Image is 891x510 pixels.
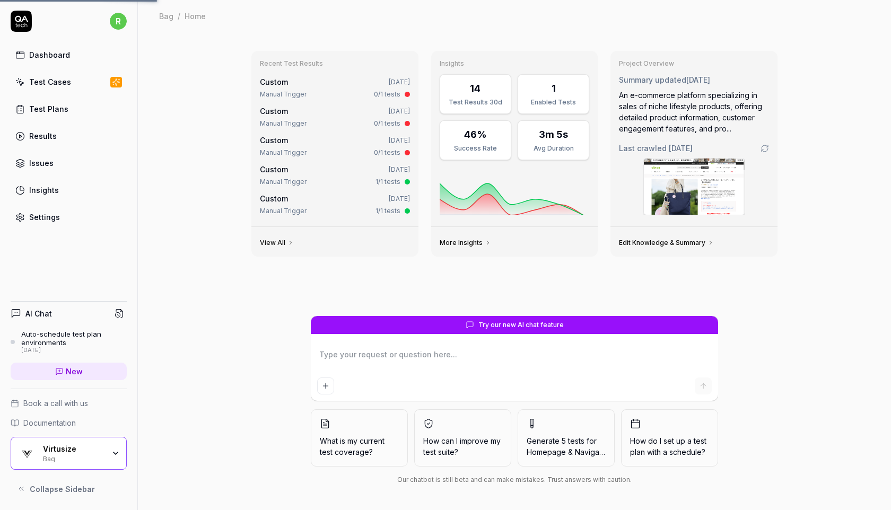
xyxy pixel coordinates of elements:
span: How can I improve my test suite? [423,435,502,458]
div: Dashboard [29,49,70,60]
button: How can I improve my test suite? [414,409,511,467]
time: [DATE] [389,107,410,115]
span: Generate 5 tests for [527,435,606,458]
span: How do I set up a test plan with a schedule? [630,435,709,458]
div: Bag [159,11,173,21]
h3: Recent Test Results [260,59,410,68]
span: Collapse Sidebar [30,483,95,495]
h3: Project Overview [619,59,769,68]
span: Custom [260,136,288,145]
div: Bag [43,454,104,462]
div: 1 [552,81,556,95]
div: Avg Duration [525,144,582,153]
div: Auto-schedule test plan environments [21,330,127,347]
div: Test Results 30d [447,98,504,107]
button: How do I set up a test plan with a schedule? [621,409,718,467]
time: [DATE] [389,195,410,203]
time: [DATE] [669,144,693,153]
a: Test Plans [11,99,127,119]
a: Custom[DATE]Manual Trigger0/1 tests [258,103,412,130]
img: Virtusize Logo [18,444,37,463]
span: Last crawled [619,143,693,154]
a: Book a call with us [11,398,127,409]
a: Test Cases [11,72,127,92]
span: Documentation [23,417,76,428]
span: Summary updated [619,75,686,84]
a: View All [260,239,294,247]
a: Insights [11,180,127,200]
a: Dashboard [11,45,127,65]
div: Manual Trigger [260,206,307,216]
a: Custom[DATE]Manual Trigger0/1 tests [258,133,412,160]
div: Manual Trigger [260,119,307,128]
div: [DATE] [21,347,127,354]
button: Add attachment [317,377,334,394]
div: Manual Trigger [260,90,307,99]
a: Custom[DATE]Manual Trigger1/1 tests [258,191,412,218]
div: 1/1 tests [375,206,400,216]
div: 0/1 tests [374,119,400,128]
img: Screenshot [644,159,745,215]
a: Go to crawling settings [761,144,769,153]
h4: AI Chat [25,308,52,319]
a: Custom[DATE]Manual Trigger0/1 tests [258,74,412,101]
a: Settings [11,207,127,227]
div: Test Cases [29,76,71,87]
a: New [11,363,127,380]
div: 46% [464,127,487,142]
div: Insights [29,184,59,196]
span: Try our new AI chat feature [478,320,564,330]
span: r [110,13,127,30]
div: Manual Trigger [260,148,307,157]
div: Success Rate [447,144,504,153]
time: [DATE] [389,165,410,173]
div: 0/1 tests [374,148,400,157]
a: Documentation [11,417,127,428]
button: r [110,11,127,32]
span: Book a call with us [23,398,88,409]
button: Generate 5 tests forHomepage & Navigation [518,409,615,467]
a: Auto-schedule test plan environments[DATE] [11,330,127,354]
a: Custom[DATE]Manual Trigger1/1 tests [258,162,412,189]
button: Collapse Sidebar [11,478,127,499]
div: Our chatbot is still beta and can make mistakes. Trust answers with caution. [311,475,718,485]
span: New [66,366,83,377]
div: Settings [29,212,60,223]
div: Test Plans [29,103,68,115]
div: 0/1 tests [374,90,400,99]
div: Issues [29,157,54,169]
div: An e-commerce platform specializing in sales of niche lifestyle products, offering detailed produ... [619,90,769,134]
div: / [178,11,180,21]
span: What is my current test coverage? [320,435,399,458]
div: Home [185,11,206,21]
span: Custom [260,194,288,203]
div: Virtusize [43,444,104,454]
time: [DATE] [389,78,410,86]
time: [DATE] [389,136,410,144]
div: Manual Trigger [260,177,307,187]
div: 14 [470,81,481,95]
span: Custom [260,165,288,174]
div: 1/1 tests [375,177,400,187]
button: Virtusize LogoVirtusizeBag [11,437,127,470]
span: Custom [260,77,288,86]
h3: Insights [440,59,590,68]
a: Results [11,126,127,146]
a: Issues [11,153,127,173]
a: Edit Knowledge & Summary [619,239,714,247]
time: [DATE] [686,75,710,84]
span: Homepage & Navigation [527,447,612,456]
button: What is my current test coverage? [311,409,408,467]
div: Results [29,130,57,142]
div: Enabled Tests [525,98,582,107]
span: Custom [260,107,288,116]
a: More Insights [440,239,491,247]
div: 3m 5s [539,127,568,142]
